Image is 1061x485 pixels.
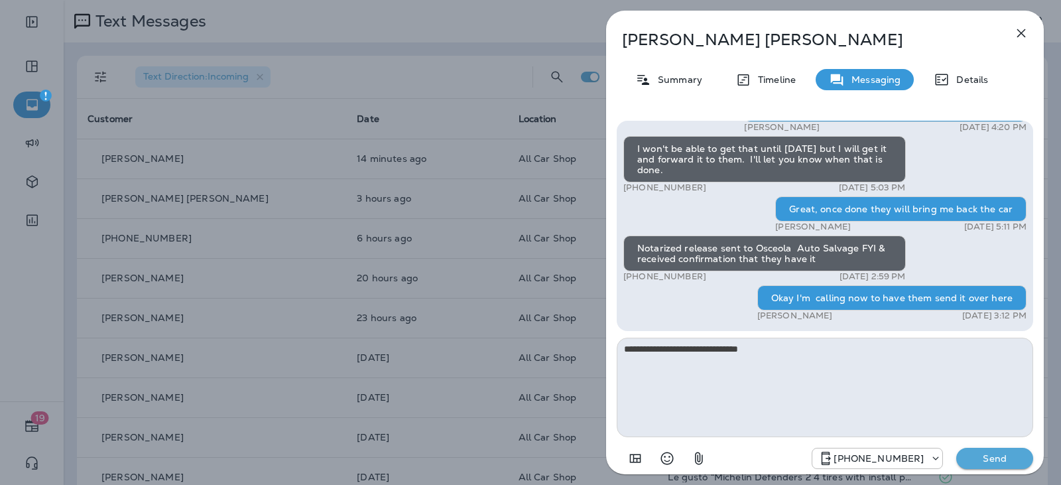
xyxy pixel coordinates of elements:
button: Select an emoji [654,445,680,472]
div: Okay I'm calling now to have them send it over here [757,285,1027,311]
div: I won't be able to get that until [DATE] but I will get it and forward it to them. I'll let you k... [623,136,906,182]
p: [DATE] 2:59 PM [840,271,906,282]
p: Messaging [845,74,901,85]
button: Send [956,448,1033,469]
p: [PERSON_NAME] [PERSON_NAME] [622,31,984,49]
p: [PHONE_NUMBER] [623,182,706,193]
p: [PERSON_NAME] [744,122,820,133]
p: [DATE] 4:20 PM [960,122,1027,133]
p: [PHONE_NUMBER] [834,453,924,464]
p: [PERSON_NAME] [775,222,851,232]
p: Send [967,452,1023,464]
p: Summary [651,74,702,85]
div: Notarized release sent to Osceola Auto Salvage FYI & received confirmation that they have it [623,236,906,271]
button: Add in a premade template [622,445,649,472]
p: Details [950,74,988,85]
p: [PERSON_NAME] [757,311,833,321]
p: [PHONE_NUMBER] [623,271,706,282]
p: [DATE] 5:03 PM [839,182,906,193]
div: Great, once done they will bring me back the car [775,196,1027,222]
p: [DATE] 5:11 PM [964,222,1027,232]
p: Timeline [751,74,796,85]
p: [DATE] 3:12 PM [962,311,1027,321]
div: +1 (689) 265-4479 [812,450,942,466]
